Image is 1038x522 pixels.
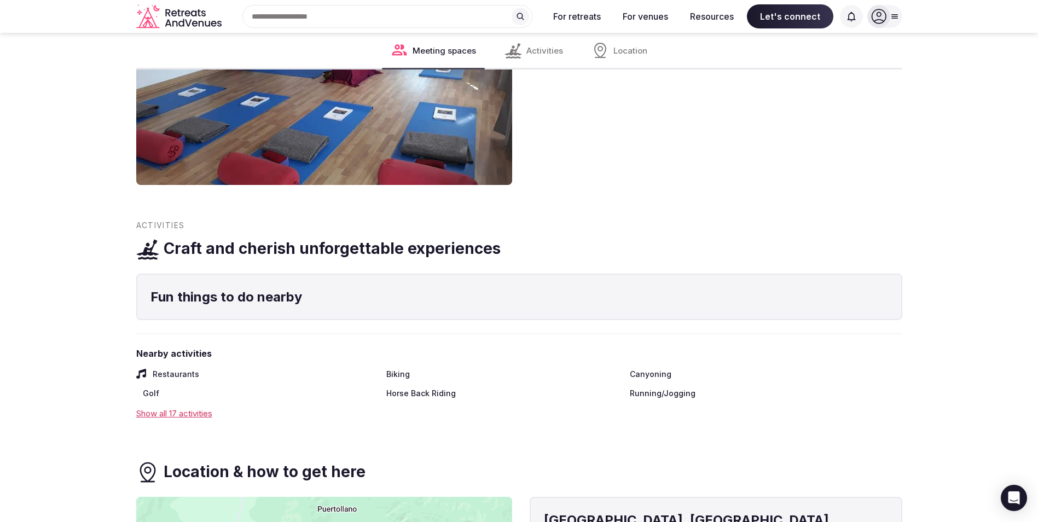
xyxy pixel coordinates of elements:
h3: Location & how to get here [164,461,366,483]
h4: Fun things to do nearby [150,288,888,306]
span: Activities [136,220,185,231]
span: Horse Back Riding [386,388,456,399]
button: For venues [614,4,677,28]
span: Biking [386,369,410,380]
span: Let's connect [747,4,833,28]
a: Visit the homepage [136,4,224,29]
span: Location [613,45,647,56]
span: Activities [526,45,563,56]
span: Nearby activities [136,347,902,359]
div: Show all 17 activities [136,408,902,419]
span: Canyoning [630,369,671,380]
svg: Retreats and Venues company logo [136,4,224,29]
div: Open Intercom Messenger [1001,485,1027,511]
span: Meeting spaces [413,45,476,56]
button: For retreats [544,4,610,28]
button: Resources [681,4,743,28]
span: Running/Jogging [630,388,695,399]
span: Restaurants [153,369,199,380]
span: Golf [143,388,159,399]
h3: Craft and cherish unforgettable experiences [164,238,501,259]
